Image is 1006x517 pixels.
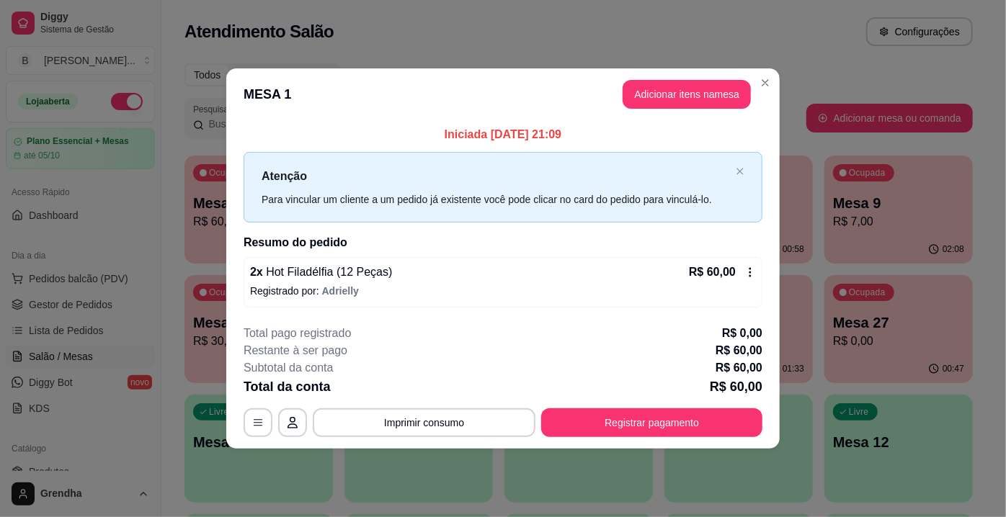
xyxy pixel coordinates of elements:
[722,325,762,342] p: R$ 0,00
[623,80,751,109] button: Adicionar itens namesa
[244,342,347,359] p: Restante à ser pago
[244,325,351,342] p: Total pago registrado
[244,359,334,377] p: Subtotal da conta
[250,284,756,298] p: Registrado por:
[263,266,393,278] span: Hot Filadélfia (12 Peças)
[754,71,777,94] button: Close
[244,377,331,397] p: Total da conta
[710,377,762,397] p: R$ 60,00
[716,342,762,359] p: R$ 60,00
[250,264,392,281] p: 2 x
[262,167,730,185] p: Atenção
[262,192,730,207] div: Para vincular um cliente a um pedido já existente você pode clicar no card do pedido para vinculá...
[244,234,762,251] h2: Resumo do pedido
[244,126,762,143] p: Iniciada [DATE] 21:09
[716,359,762,377] p: R$ 60,00
[689,264,736,281] p: R$ 60,00
[736,167,744,176] button: close
[541,408,762,437] button: Registrar pagamento
[322,285,359,297] span: Adrielly
[313,408,535,437] button: Imprimir consumo
[226,68,780,120] header: MESA 1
